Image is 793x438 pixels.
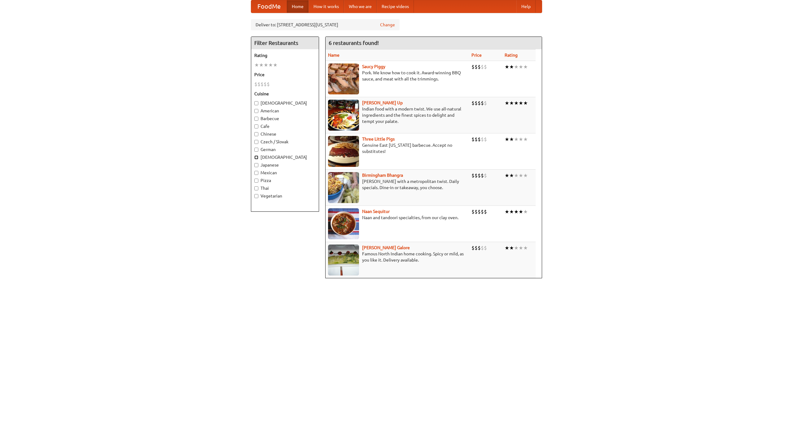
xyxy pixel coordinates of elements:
[481,172,484,179] li: $
[509,100,514,106] li: ★
[273,62,278,68] li: ★
[514,136,519,143] li: ★
[481,100,484,106] li: $
[254,132,258,136] input: Chinese
[484,63,487,70] li: $
[484,208,487,215] li: $
[505,172,509,179] li: ★
[264,62,268,68] li: ★
[505,63,509,70] li: ★
[329,40,379,46] ng-pluralize: 6 restaurants found!
[516,0,536,13] a: Help
[328,245,359,275] img: currygalore.jpg
[257,81,261,88] li: $
[254,81,257,88] li: $
[328,53,340,58] a: Name
[471,208,475,215] li: $
[471,245,475,251] li: $
[475,100,478,106] li: $
[478,100,481,106] li: $
[254,131,316,137] label: Chinese
[509,245,514,251] li: ★
[259,62,264,68] li: ★
[254,62,259,68] li: ★
[519,208,523,215] li: ★
[475,245,478,251] li: $
[475,172,478,179] li: $
[362,173,403,178] a: Birmingham Bhangra
[484,136,487,143] li: $
[519,245,523,251] li: ★
[514,245,519,251] li: ★
[254,146,316,153] label: German
[254,179,258,183] input: Pizza
[519,172,523,179] li: ★
[478,136,481,143] li: $
[254,109,258,113] input: American
[505,53,518,58] a: Rating
[254,91,316,97] h5: Cuisine
[328,251,467,263] p: Famous North Indian home cooking. Spicy or mild, as you like it. Delivery available.
[344,0,377,13] a: Who we are
[471,172,475,179] li: $
[254,194,258,198] input: Vegetarian
[264,81,267,88] li: $
[328,100,359,131] img: curryup.jpg
[254,148,258,152] input: German
[254,162,316,168] label: Japanese
[254,100,316,106] label: [DEMOGRAPHIC_DATA]
[471,53,482,58] a: Price
[362,245,410,250] a: [PERSON_NAME] Galore
[251,19,400,30] div: Deliver to: [STREET_ADDRESS][US_STATE]
[519,63,523,70] li: ★
[254,140,258,144] input: Czech / Slovak
[523,100,528,106] li: ★
[514,63,519,70] li: ★
[362,137,395,141] a: Three Little Pigs
[328,63,359,94] img: saucy.jpg
[484,245,487,251] li: $
[471,136,475,143] li: $
[514,172,519,179] li: ★
[380,22,395,28] a: Change
[475,136,478,143] li: $
[254,177,316,184] label: Pizza
[523,63,528,70] li: ★
[505,208,509,215] li: ★
[519,100,523,106] li: ★
[328,142,467,154] p: Genuine East [US_STATE] barbecue. Accept no substitutes!
[362,100,403,105] b: [PERSON_NAME] Up
[254,185,316,191] label: Thai
[505,136,509,143] li: ★
[377,0,414,13] a: Recipe videos
[471,63,475,70] li: $
[478,172,481,179] li: $
[505,245,509,251] li: ★
[509,172,514,179] li: ★
[251,37,319,49] h4: Filter Restaurants
[471,100,475,106] li: $
[254,193,316,199] label: Vegetarian
[328,136,359,167] img: littlepigs.jpg
[478,63,481,70] li: $
[328,70,467,82] p: Pork. We know how to cook it. Award-winning BBQ sauce, and meat with all the trimmings.
[251,0,287,13] a: FoodMe
[519,136,523,143] li: ★
[254,117,258,121] input: Barbecue
[328,172,359,203] img: bhangra.jpg
[254,163,258,167] input: Japanese
[254,124,258,128] input: Cafe
[484,172,487,179] li: $
[254,154,316,160] label: [DEMOGRAPHIC_DATA]
[254,72,316,78] h5: Price
[362,64,385,69] b: Saucy Piggy
[254,139,316,145] label: Czech / Slovak
[362,209,390,214] b: Naan Sequitur
[475,208,478,215] li: $
[328,178,467,191] p: [PERSON_NAME] with a metropolitan twist. Daily specials. Dine-in or takeaway, you choose.
[514,208,519,215] li: ★
[254,123,316,129] label: Cafe
[328,208,359,239] img: naansequitur.jpg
